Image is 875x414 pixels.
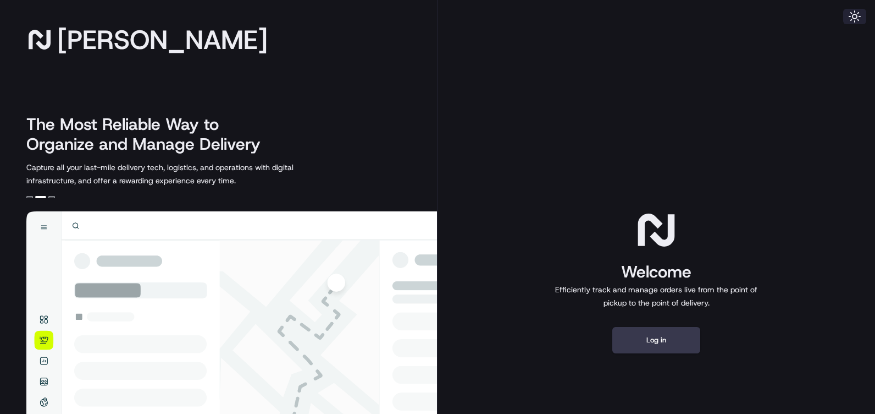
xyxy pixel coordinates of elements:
[26,115,273,154] h2: The Most Reliable Way to Organize and Manage Delivery
[57,29,268,51] span: [PERSON_NAME]
[612,327,700,353] button: Log in
[26,161,343,187] p: Capture all your last-mile delivery tech, logistics, and operations with digital infrastructure, ...
[551,283,762,309] p: Efficiently track and manage orders live from the point of pickup to the point of delivery.
[551,261,762,283] h1: Welcome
